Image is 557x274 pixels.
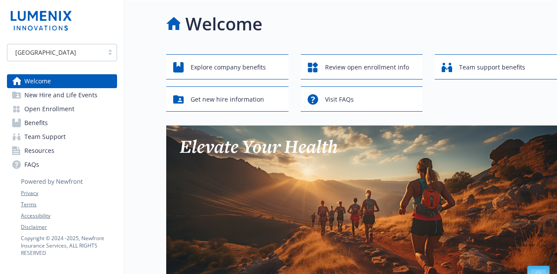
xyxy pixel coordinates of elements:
span: [GEOGRAPHIC_DATA] [15,48,76,57]
a: Disclaimer [21,223,117,231]
a: Accessibility [21,212,117,220]
button: Get new hire information [166,86,289,112]
a: FAQs [7,158,117,172]
span: Review open enrollment info [325,59,409,76]
span: Explore company benefits [191,59,266,76]
span: Team support benefits [459,59,525,76]
span: Get new hire information [191,91,264,108]
span: New Hire and Life Events [24,88,97,102]
p: Copyright © 2024 - 2025 , Newfront Insurance Services, ALL RIGHTS RESERVED [21,234,117,257]
h1: Welcome [185,11,262,37]
button: Review open enrollment info [301,54,423,79]
a: Welcome [7,74,117,88]
a: New Hire and Life Events [7,88,117,102]
a: Team Support [7,130,117,144]
span: Benefits [24,116,48,130]
button: Explore company benefits [166,54,289,79]
a: Open Enrollment [7,102,117,116]
a: Benefits [7,116,117,130]
span: Visit FAQs [325,91,354,108]
span: FAQs [24,158,39,172]
span: Welcome [24,74,51,88]
span: Team Support [24,130,66,144]
span: Open Enrollment [24,102,74,116]
button: Visit FAQs [301,86,423,112]
button: Team support benefits [435,54,557,79]
a: Terms [21,201,117,208]
a: Privacy [21,189,117,197]
span: [GEOGRAPHIC_DATA] [12,48,99,57]
a: Resources [7,144,117,158]
span: Resources [24,144,54,158]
